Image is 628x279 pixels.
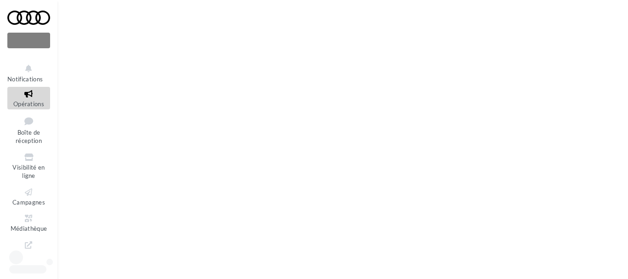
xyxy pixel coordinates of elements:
div: Nouvelle campagne [7,33,50,48]
a: Boîte de réception [7,113,50,147]
a: Opérations [7,87,50,109]
span: Médiathèque [11,225,47,232]
span: Opérations [13,100,44,108]
span: Campagnes [12,199,45,206]
a: Campagnes [7,185,50,208]
span: Visibilité en ligne [12,164,45,180]
a: Médiathèque [7,211,50,234]
a: PLV et print personnalisable [7,238,50,278]
a: Visibilité en ligne [7,150,50,182]
span: Notifications [7,75,43,83]
span: Boîte de réception [16,129,42,145]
